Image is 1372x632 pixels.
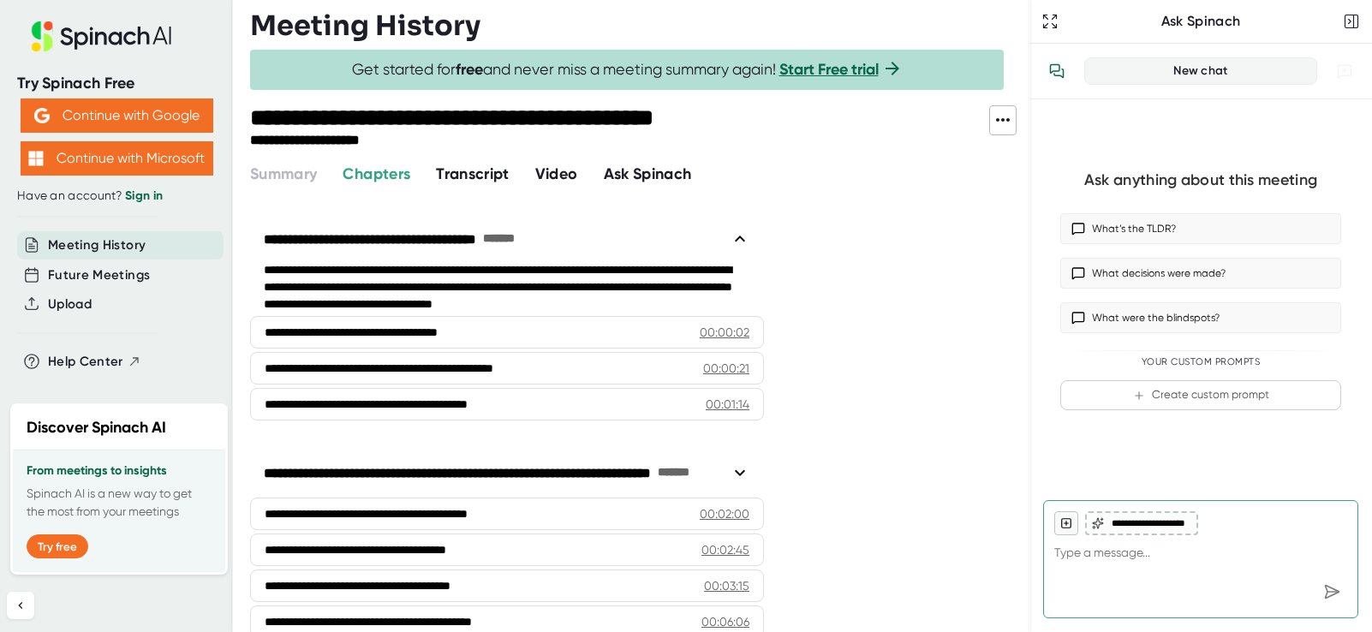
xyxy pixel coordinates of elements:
[535,163,578,186] button: Video
[343,163,410,186] button: Chapters
[250,164,317,183] span: Summary
[1060,213,1341,244] button: What’s the TLDR?
[1095,63,1306,79] div: New chat
[604,164,692,183] span: Ask Spinach
[17,74,216,93] div: Try Spinach Free
[604,163,692,186] button: Ask Spinach
[456,60,483,79] b: free
[27,534,88,558] button: Try free
[701,541,749,558] div: 00:02:45
[1060,258,1341,289] button: What decisions were made?
[21,98,213,133] button: Continue with Google
[1084,170,1317,190] div: Ask anything about this meeting
[1060,302,1341,333] button: What were the blindspots?
[700,324,749,341] div: 00:00:02
[48,352,141,372] button: Help Center
[703,360,749,377] div: 00:00:21
[34,108,50,123] img: Aehbyd4JwY73AAAAAElFTkSuQmCC
[436,163,510,186] button: Transcript
[1038,9,1062,33] button: Expand to Ask Spinach page
[700,505,749,522] div: 00:02:00
[27,416,166,439] h2: Discover Spinach AI
[779,60,879,79] a: Start Free trial
[436,164,510,183] span: Transcript
[17,188,216,204] div: Have an account?
[250,163,317,186] button: Summary
[21,141,213,176] button: Continue with Microsoft
[706,396,749,413] div: 00:01:14
[48,265,150,285] button: Future Meetings
[48,352,123,372] span: Help Center
[48,295,92,314] button: Upload
[1060,380,1341,410] button: Create custom prompt
[250,9,480,42] h3: Meeting History
[48,236,146,255] button: Meeting History
[1040,54,1074,88] button: View conversation history
[701,613,749,630] div: 00:06:06
[343,164,410,183] span: Chapters
[704,577,749,594] div: 00:03:15
[352,60,903,80] span: Get started for and never miss a meeting summary again!
[1062,13,1339,30] div: Ask Spinach
[125,188,163,203] a: Sign in
[7,592,34,619] button: Collapse sidebar
[535,164,578,183] span: Video
[1060,356,1341,368] div: Your Custom Prompts
[27,464,212,478] h3: From meetings to insights
[1316,576,1347,607] div: Send message
[27,485,212,521] p: Spinach AI is a new way to get the most from your meetings
[1339,9,1363,33] button: Close conversation sidebar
